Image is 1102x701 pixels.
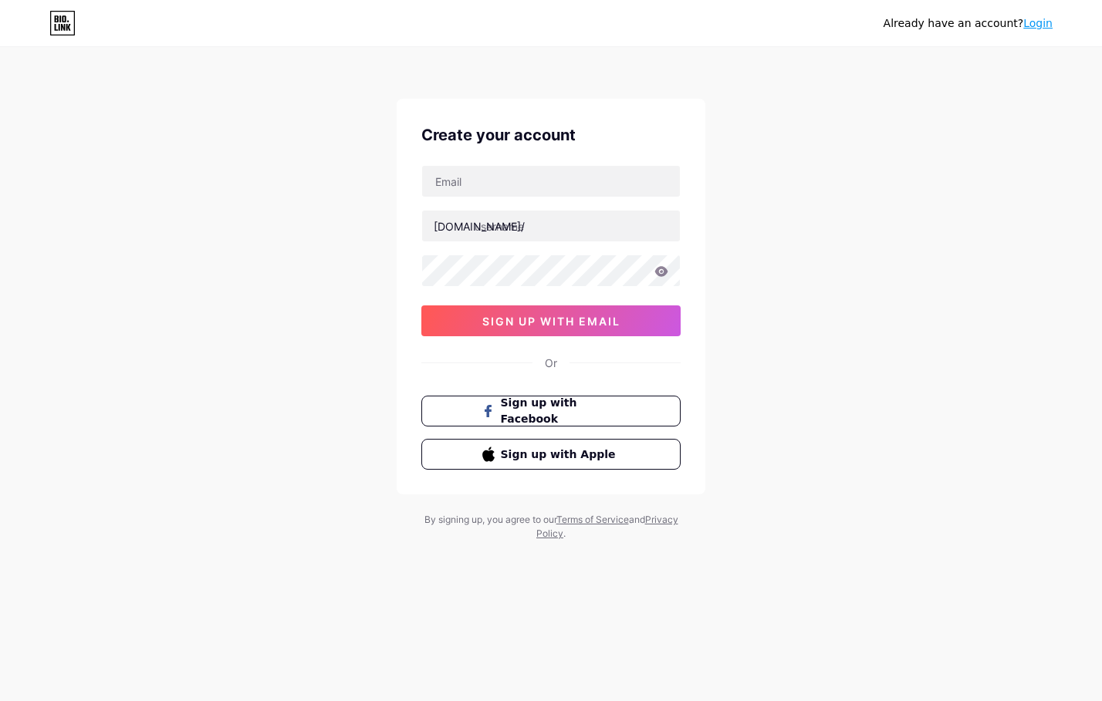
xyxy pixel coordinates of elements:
button: Sign up with Apple [421,439,681,470]
div: Create your account [421,123,681,147]
a: Terms of Service [556,514,629,525]
input: Email [422,166,680,197]
div: Already have an account? [884,15,1053,32]
button: sign up with email [421,305,681,336]
span: Sign up with Apple [501,447,620,463]
div: By signing up, you agree to our and . [420,513,682,541]
span: sign up with email [482,315,620,328]
div: Or [545,355,557,371]
a: Login [1023,17,1053,29]
button: Sign up with Facebook [421,396,681,426]
div: [DOMAIN_NAME]/ [434,218,525,234]
span: Sign up with Facebook [501,395,620,427]
input: username [422,211,680,241]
